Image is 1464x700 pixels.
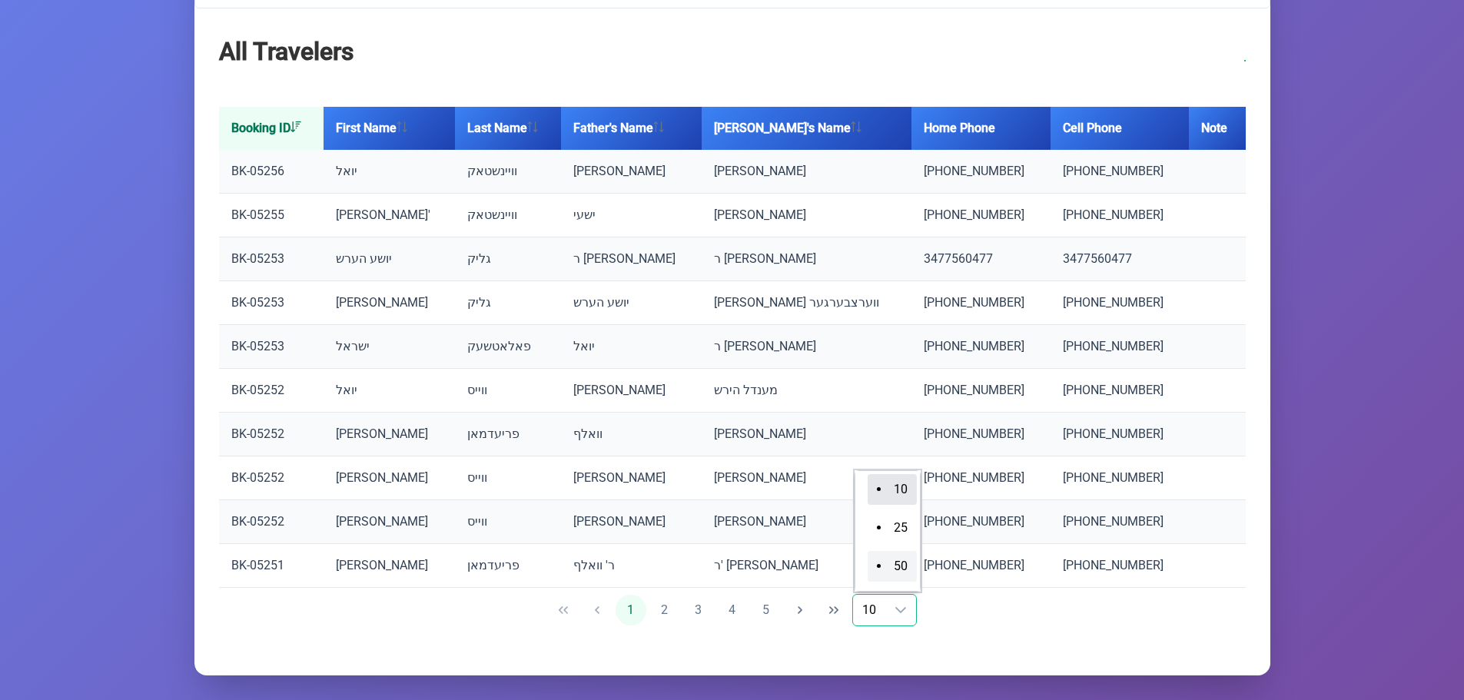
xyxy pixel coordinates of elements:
td: [PERSON_NAME] [324,500,456,544]
td: גליק [455,281,560,325]
button: 1 [616,595,646,625]
th: [PERSON_NAME]'s Name [702,107,912,150]
li: 50 [868,551,917,582]
li: 25 [868,513,917,543]
span: 25 [894,520,908,535]
td: [PHONE_NUMBER] [1051,369,1190,413]
td: פאלאטשעק [455,325,560,369]
th: Note [1189,107,1245,150]
td: יושע הערש [324,237,456,281]
button: 4 [717,595,748,625]
td: [PHONE_NUMBER] [911,325,1051,369]
td: [PERSON_NAME] [324,456,456,500]
td: [PHONE_NUMBER] [1051,325,1190,369]
td: [PHONE_NUMBER] [1051,281,1190,325]
td: וואלף [561,413,702,456]
td: [PHONE_NUMBER] [911,369,1051,413]
a: BK-05252 [231,426,284,441]
td: ר [PERSON_NAME] [702,325,912,369]
th: Last Name [455,107,560,150]
th: Cell Phone [1051,107,1190,150]
td: [PHONE_NUMBER] [911,150,1051,194]
h2: All Travelers [219,33,354,70]
th: Home Phone [911,107,1051,150]
td: [PERSON_NAME] [561,150,702,194]
a: BK-05252 [231,470,284,485]
td: יואל [561,325,702,369]
td: [PHONE_NUMBER] [1051,413,1190,456]
td: ר' וואלף [561,544,702,588]
td: ישראל [324,325,456,369]
li: 10 [868,474,917,505]
a: BK-05253 [231,339,284,353]
td: [PERSON_NAME] [324,544,456,588]
td: [PERSON_NAME] ווערצבערגער [702,281,912,325]
span: Rows per page [853,595,885,625]
div: dropdown trigger [885,595,916,625]
a: BK-05252 [231,383,284,397]
td: [PHONE_NUMBER] [911,413,1051,456]
td: פריעדמאן [455,544,560,588]
th: Booking ID [219,107,324,150]
button: Last Page [818,595,849,625]
td: [PERSON_NAME] [561,500,702,544]
td: פריעדמאן [455,413,560,456]
a: BK-05253 [231,295,284,310]
td: [PERSON_NAME] [702,150,912,194]
td: ישעי [561,194,702,237]
th: First Name [324,107,456,150]
button: 5 [751,595,782,625]
td: ווייס [455,456,560,500]
td: גליק [455,237,560,281]
a: BK-05252 [231,514,284,529]
td: [PHONE_NUMBER] [1051,150,1190,194]
span: 50 [894,559,908,573]
td: ר [PERSON_NAME] [702,237,912,281]
a: BK-05253 [231,251,284,266]
td: [PERSON_NAME]' [324,194,456,237]
td: [PERSON_NAME] [702,413,912,456]
td: [PHONE_NUMBER] [911,500,1051,544]
span: 10 [894,482,908,496]
td: [PHONE_NUMBER] [1051,194,1190,237]
td: יואל [324,369,456,413]
td: [PERSON_NAME] [324,281,456,325]
td: מענדל הירש [702,369,912,413]
td: [PHONE_NUMBER] [911,281,1051,325]
a: BK-05255 [231,207,284,222]
td: [PHONE_NUMBER] [1051,544,1190,588]
button: 2 [649,595,680,625]
td: [PHONE_NUMBER] [1051,500,1190,544]
td: [PERSON_NAME] [561,456,702,500]
td: [PHONE_NUMBER] [911,544,1051,588]
td: 3477560477 [1051,237,1190,281]
td: [PHONE_NUMBER] [911,456,1051,500]
td: [PHONE_NUMBER] [1051,456,1190,500]
td: [PERSON_NAME] [561,369,702,413]
td: ווייס [455,500,560,544]
td: ווייס [455,369,560,413]
a: BK-05256 [231,164,284,178]
td: וויינשטאק [455,194,560,237]
button: 3 [683,595,714,625]
td: [PERSON_NAME] [702,500,912,544]
td: [PHONE_NUMBER] [911,194,1051,237]
td: יואל [324,150,456,194]
a: BK-05251 [231,558,284,572]
td: [PERSON_NAME] [702,456,912,500]
td: יושע הערש [561,281,702,325]
td: ר' [PERSON_NAME] [702,544,912,588]
td: [PERSON_NAME] [702,194,912,237]
td: [PERSON_NAME] [324,413,456,456]
td: 3477560477 [911,237,1051,281]
th: Father's Name [561,107,702,150]
ul: Option List [855,471,920,591]
button: Next Page [785,595,815,625]
td: וויינשטאק [455,150,560,194]
td: ר [PERSON_NAME] [561,237,702,281]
